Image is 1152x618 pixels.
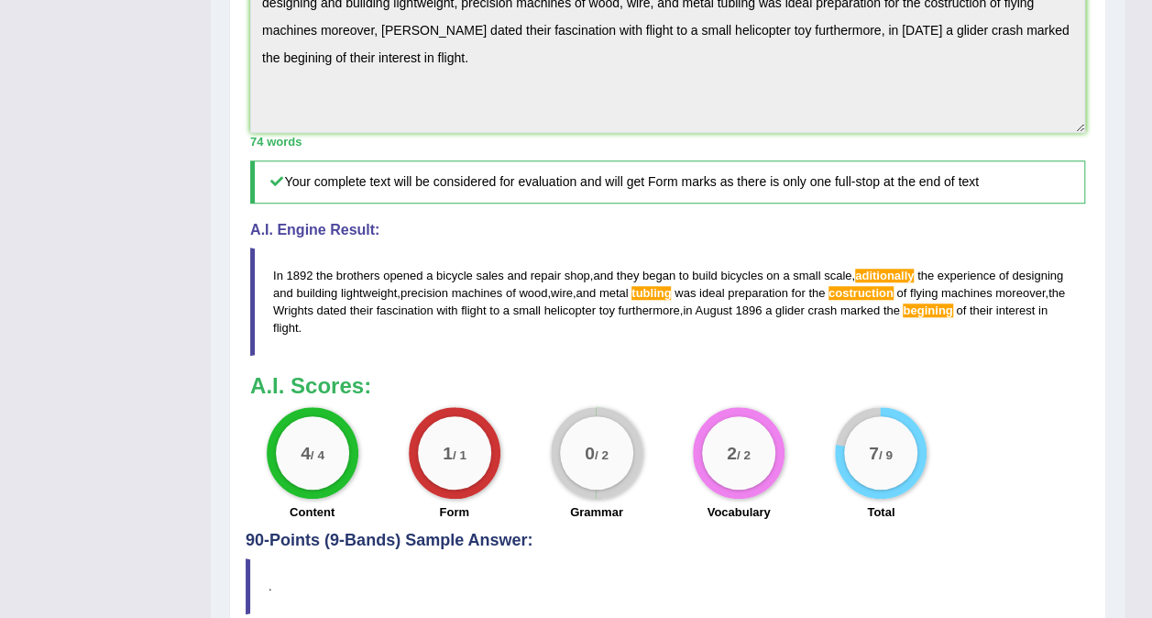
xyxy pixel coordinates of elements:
[301,443,311,463] big: 4
[727,443,737,463] big: 2
[439,503,469,521] label: Form
[995,286,1045,300] span: moreover
[1012,269,1063,282] span: designing
[377,303,433,317] span: fascination
[765,303,772,317] span: a
[250,133,1085,150] div: 74 words
[564,269,589,282] span: shop
[513,303,541,317] span: small
[273,286,293,300] span: and
[316,303,346,317] span: dated
[383,269,422,282] span: opened
[855,269,914,282] span: Possible spelling mistake found. (did you mean: additionally)
[808,286,825,300] span: the
[400,286,448,300] span: precision
[956,303,966,317] span: of
[310,448,324,462] small: / 4
[695,303,731,317] span: August
[503,303,510,317] span: a
[585,443,595,463] big: 0
[791,286,805,300] span: for
[436,269,473,282] span: bicycle
[316,269,333,282] span: the
[286,269,313,282] span: 1892
[896,286,906,300] span: of
[246,558,1090,614] blockquote: .
[675,286,696,300] span: was
[1038,303,1048,317] span: in
[290,503,335,521] label: Content
[737,448,751,462] small: / 2
[593,269,613,282] span: and
[598,303,614,317] span: toy
[576,286,596,300] span: and
[996,303,1036,317] span: interest
[699,286,724,300] span: ideal
[775,303,805,317] span: glider
[443,443,453,463] big: 1
[970,303,993,317] span: their
[476,269,503,282] span: sales
[453,448,466,462] small: / 1
[999,269,1009,282] span: of
[336,269,380,282] span: brothers
[879,448,893,462] small: / 9
[570,503,623,521] label: Grammar
[1048,286,1065,300] span: the
[341,286,397,300] span: lightweight
[917,269,934,282] span: the
[250,160,1085,204] h5: Your complete text will be considered for evaluation and will get Form marks as there is only one...
[869,443,879,463] big: 7
[489,303,499,317] span: to
[296,286,337,300] span: building
[903,303,952,317] span: Possible spelling mistake found. (did you mean: beginning)
[642,269,675,282] span: began
[531,269,561,282] span: repair
[506,286,516,300] span: of
[519,286,547,300] span: wood
[679,269,689,282] span: to
[595,448,609,462] small: / 2
[783,269,789,282] span: a
[793,269,820,282] span: small
[840,303,880,317] span: marked
[631,286,671,300] span: Possible spelling mistake found. (did you mean: tubing)
[461,303,486,317] span: flight
[828,286,894,300] span: Possible spelling mistake found. (did you mean: construction)
[683,303,692,317] span: in
[250,222,1085,238] h4: A.I. Engine Result:
[807,303,837,317] span: crash
[883,303,900,317] span: the
[452,286,503,300] span: machines
[692,269,717,282] span: build
[436,303,457,317] span: with
[938,269,996,282] span: experience
[543,303,595,317] span: helicopter
[250,373,371,398] b: A.I. Scores:
[728,286,788,300] span: preparation
[507,269,527,282] span: and
[941,286,993,300] span: machines
[273,269,283,282] span: In
[618,303,679,317] span: furthermore
[867,503,894,521] label: Total
[273,303,313,317] span: Wrights
[617,269,640,282] span: they
[599,286,629,300] span: metal
[910,286,938,300] span: flying
[766,269,779,282] span: on
[551,286,573,300] span: wire
[350,303,373,317] span: their
[707,503,770,521] label: Vocabulary
[720,269,763,282] span: bicycles
[735,303,762,317] span: 1896
[426,269,433,282] span: a
[250,248,1085,356] blockquote: , , , , , , , .
[824,269,851,282] span: scale
[273,321,298,335] span: flight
